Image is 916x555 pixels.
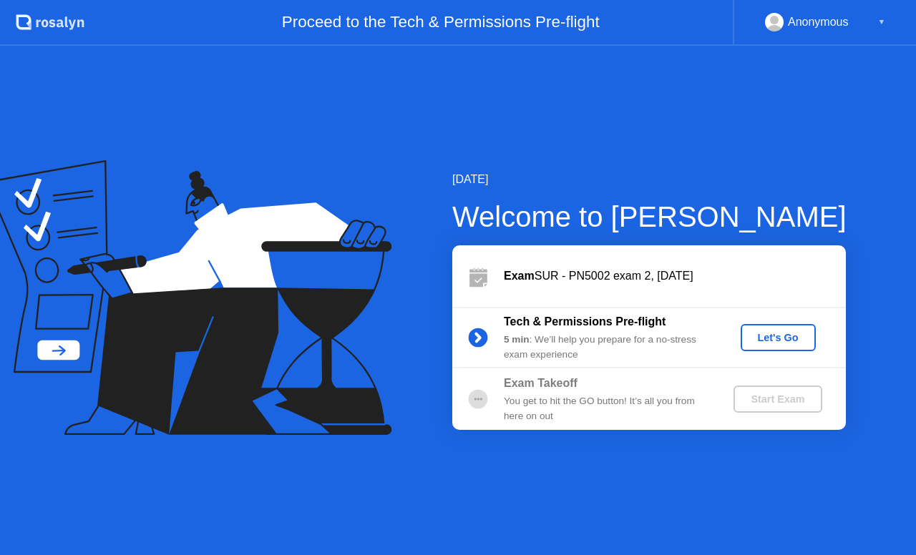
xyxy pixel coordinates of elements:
[746,332,810,343] div: Let's Go
[878,13,885,31] div: ▼
[734,385,822,413] button: Start Exam
[741,324,816,351] button: Let's Go
[504,334,530,345] b: 5 min
[504,267,846,285] div: SUR - PN5002 exam 2, [DATE]
[739,393,816,405] div: Start Exam
[452,195,847,238] div: Welcome to [PERSON_NAME]
[504,270,535,282] b: Exam
[504,315,666,328] b: Tech & Permissions Pre-flight
[452,171,847,188] div: [DATE]
[504,394,710,423] div: You get to hit the GO button! It’s all you from here on out
[504,377,578,389] b: Exam Takeoff
[788,13,849,31] div: Anonymous
[504,333,710,362] div: : We’ll help you prepare for a no-stress exam experience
